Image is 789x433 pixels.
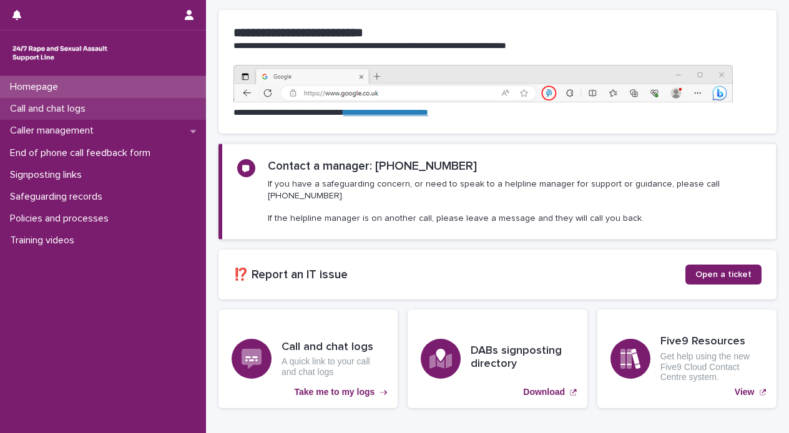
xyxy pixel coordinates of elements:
p: Signposting links [5,169,92,181]
p: Get help using the new Five9 Cloud Contact Centre system. [660,351,763,382]
h3: DABs signposting directory [471,344,574,371]
a: Take me to my logs [218,309,398,408]
p: Take me to my logs [294,387,375,397]
h3: Five9 Resources [660,335,763,349]
p: Safeguarding records [5,191,112,203]
h2: ⁉️ Report an IT issue [233,268,685,282]
p: Homepage [5,81,68,93]
img: https%3A%2F%2Fcdn.document360.io%2F0deca9d6-0dac-4e56-9e8f-8d9979bfce0e%2FImages%2FDocumentation%... [233,65,733,102]
p: End of phone call feedback form [5,147,160,159]
img: rhQMoQhaT3yELyF149Cw [10,41,110,66]
p: If you have a safeguarding concern, or need to speak to a helpline manager for support or guidanc... [268,178,761,224]
a: Open a ticket [685,265,762,285]
p: Policies and processes [5,213,119,225]
h2: Contact a manager: [PHONE_NUMBER] [268,159,477,173]
p: Call and chat logs [5,103,96,115]
a: View [597,309,777,408]
span: Open a ticket [695,270,752,279]
p: Download [523,387,565,397]
a: Download [408,309,587,408]
p: Caller management [5,125,104,137]
p: A quick link to your call and chat logs [282,356,385,377]
h3: Call and chat logs [282,341,385,354]
p: Training videos [5,235,84,246]
p: View [735,387,755,397]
